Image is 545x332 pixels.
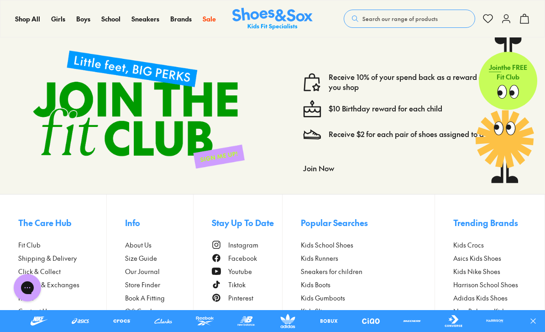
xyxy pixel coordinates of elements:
[232,8,313,30] a: Shoes & Sox
[131,14,159,24] a: Sneakers
[301,240,353,250] span: Kids School Shoes
[125,306,193,316] a: Gift Cards
[125,280,160,290] span: Store Finder
[125,240,193,250] a: About Us
[9,271,46,305] iframe: Gorgias live chat messenger
[76,14,90,23] span: Boys
[453,280,526,290] a: Harrison School Shoes
[301,213,434,233] button: Popular Searches
[303,100,321,118] img: cake--candle-birthday-event-special-sweet-cake-bake.svg
[18,267,106,276] a: Click & Collect
[18,280,79,290] span: Returns & Exchanges
[303,158,334,178] button: Join Now
[18,216,72,229] span: The Care Hub
[203,14,216,24] a: Sale
[51,14,65,23] span: Girls
[228,240,258,250] span: Instagram
[18,280,106,290] a: Returns & Exchanges
[232,8,313,30] img: SNS_Logo_Responsive.svg
[479,37,537,110] a: Jointhe FREE Fit Club
[170,14,192,23] span: Brands
[301,267,434,276] a: Sneakers for children
[453,240,484,250] span: Kids Crocs
[125,253,193,263] a: Size Guide
[453,267,526,276] a: Kids Nike Shoes
[301,267,362,276] span: Sneakers for children
[125,293,193,303] a: Book A Fitting
[125,267,193,276] a: Our Journal
[212,253,282,263] a: Facebook
[15,14,40,24] a: Shop All
[228,267,252,276] span: Youtube
[212,280,282,290] a: Tiktok
[453,213,526,233] button: Trending Brands
[18,36,259,183] img: sign-up-footer.png
[453,267,500,276] span: Kids Nike Shoes
[18,253,106,263] a: Shipping & Delivery
[125,253,157,263] span: Size Guide
[453,293,526,303] a: Adidas Kids Shoes
[125,213,193,233] button: Info
[101,14,121,24] a: School
[453,253,526,263] a: Asics Kids Shoes
[479,55,537,89] p: the FREE Fit Club
[212,267,282,276] a: Youtube
[51,14,65,24] a: Girls
[301,240,434,250] a: Kids School Shoes
[303,125,321,143] img: Vector_3098.svg
[18,306,50,316] span: Contact Us
[125,293,165,303] span: Book A Fitting
[453,240,526,250] a: Kids Crocs
[212,216,274,229] span: Stay Up To Date
[329,104,442,114] a: $10 Birthday reward for each child
[228,280,246,290] span: Tiktok
[125,267,160,276] span: Our Journal
[301,306,339,316] span: Kids Slippers
[18,213,106,233] button: The Care Hub
[212,293,282,303] a: Pinterest
[303,73,321,91] img: vector1.svg
[203,14,216,23] span: Sale
[489,63,501,72] span: Join
[101,14,121,23] span: School
[301,293,345,303] span: Kids Gumboots
[453,306,526,316] a: New Balance Kids
[18,306,106,316] a: Contact Us
[125,280,193,290] a: Store Finder
[329,72,519,92] a: Receive 10% of your spend back as a reward each time you shop
[18,293,106,303] a: FAQs
[18,240,106,250] a: Fit Club
[301,280,330,290] span: Kids Boots
[301,253,434,263] a: Kids Runners
[228,293,253,303] span: Pinterest
[301,280,434,290] a: Kids Boots
[453,253,501,263] span: Asics Kids Shoes
[125,216,140,229] span: Info
[15,14,40,23] span: Shop All
[170,14,192,24] a: Brands
[453,306,507,316] span: New Balance Kids
[344,10,475,28] button: Search our range of products
[131,14,159,23] span: Sneakers
[453,293,508,303] span: Adidas Kids Shoes
[212,240,282,250] a: Instagram
[301,293,434,303] a: Kids Gumboots
[125,240,152,250] span: About Us
[212,213,282,233] button: Stay Up To Date
[301,216,368,229] span: Popular Searches
[228,253,257,263] span: Facebook
[76,14,90,24] a: Boys
[362,15,438,23] span: Search our range of products
[18,267,61,276] span: Click & Collect
[301,306,434,316] a: Kids Slippers
[329,129,501,139] a: Receive $2 for each pair of shoes assigned to a child
[453,216,518,229] span: Trending Brands
[18,253,77,263] span: Shipping & Delivery
[18,240,41,250] span: Fit Club
[453,280,518,290] span: Harrison School Shoes
[125,306,155,316] span: Gift Cards
[301,253,338,263] span: Kids Runners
